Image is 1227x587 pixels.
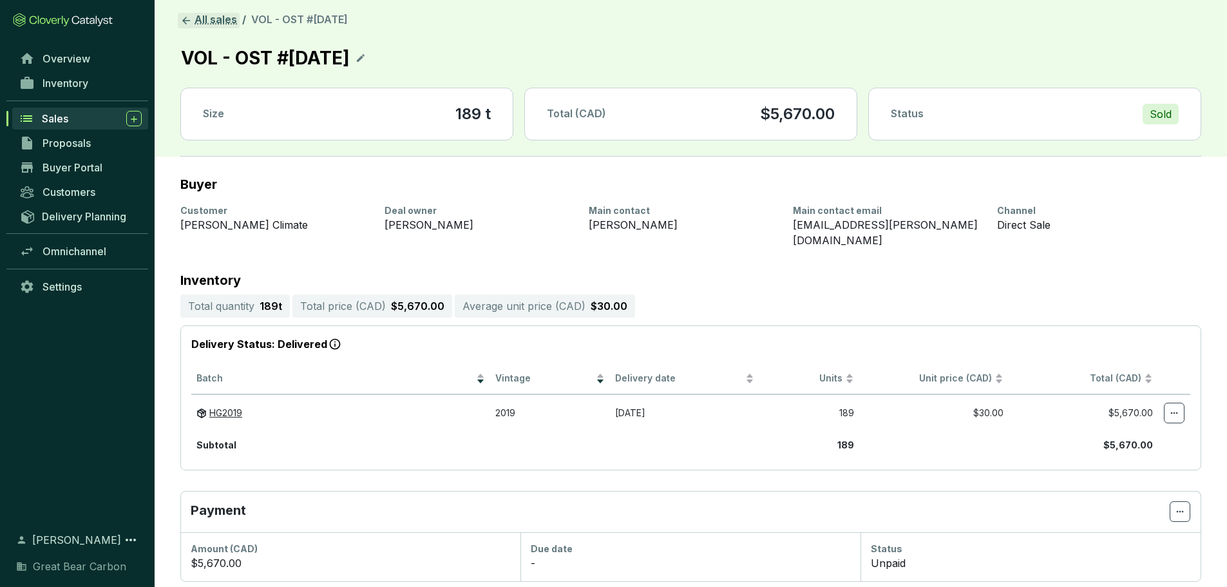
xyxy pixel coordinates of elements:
[43,186,95,198] span: Customers
[531,555,535,571] p: -
[871,555,906,571] p: Unpaid
[385,217,573,233] div: [PERSON_NAME]
[43,280,82,293] span: Settings
[462,298,585,314] p: Average unit price ( CAD )
[12,108,148,130] a: Sales
[191,336,1190,353] p: Delivery Status: Delivered
[42,112,68,125] span: Sales
[43,245,106,258] span: Omnichannel
[188,298,254,314] p: Total quantity
[13,240,148,262] a: Omnichannel
[43,161,102,174] span: Buyer Portal
[43,52,90,65] span: Overview
[196,439,236,450] b: Subtotal
[42,210,126,223] span: Delivery Planning
[242,13,246,28] li: /
[209,407,242,419] a: HG2019
[997,204,1186,217] div: Channel
[196,407,207,419] img: delivered
[13,157,148,178] a: Buyer Portal
[547,107,606,120] span: Total (CAD)
[178,13,240,28] a: All sales
[793,217,982,248] div: [EMAIL_ADDRESS][PERSON_NAME][DOMAIN_NAME]
[589,204,777,217] div: Main contact
[760,104,835,124] p: $5,670.00
[13,72,148,94] a: Inventory
[490,363,610,395] th: Vintage
[13,276,148,298] a: Settings
[759,394,859,431] td: 189
[610,363,759,395] th: Delivery date
[495,372,593,385] span: Vintage
[615,407,645,418] span: [DATE]
[919,372,992,383] span: Unit price (CAD)
[43,137,91,149] span: Proposals
[191,363,490,395] th: Batch
[589,217,777,233] div: [PERSON_NAME]
[759,363,859,395] th: Units
[871,543,1190,555] div: Status
[13,132,148,154] a: Proposals
[859,394,1009,431] td: $30.00
[180,44,350,72] p: VOL - OST #[DATE]
[32,532,121,548] span: [PERSON_NAME]
[837,439,854,450] b: 189
[180,274,1201,287] p: Inventory
[300,298,386,314] p: Total price ( CAD )
[891,107,924,121] p: Status
[260,298,282,314] p: 189 t
[531,543,850,555] div: Due date
[191,555,510,571] div: $5,670.00
[203,107,224,121] p: Size
[196,372,473,385] span: Batch
[997,217,1186,233] div: Direct Sale
[180,177,217,191] h2: Buyer
[615,372,743,385] span: Delivery date
[33,559,126,574] span: Great Bear Carbon
[180,204,369,217] div: Customer
[1090,372,1141,383] span: Total (CAD)
[43,77,88,90] span: Inventory
[180,217,369,233] div: [PERSON_NAME] Climate
[490,394,610,431] td: 2019
[13,181,148,203] a: Customers
[251,13,348,26] span: VOL - OST #[DATE]
[1103,439,1153,450] b: $5,670.00
[793,204,982,217] div: Main contact email
[765,372,842,385] span: Units
[191,543,258,554] span: Amount (CAD)
[13,48,148,70] a: Overview
[191,501,1170,522] p: Payment
[13,206,148,227] a: Delivery Planning
[1009,394,1158,431] td: $5,670.00
[385,204,573,217] div: Deal owner
[455,104,491,124] section: 189 t
[391,298,444,314] p: $5,670.00
[591,298,627,314] p: $30.00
